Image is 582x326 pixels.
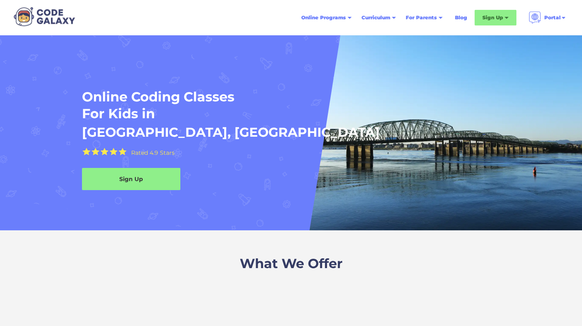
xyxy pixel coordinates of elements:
[82,124,380,141] h1: [GEOGRAPHIC_DATA], [GEOGRAPHIC_DATA]
[450,10,472,25] a: Blog
[100,148,109,156] img: Yellow Star - the Code Galaxy
[118,148,127,156] img: Yellow Star - the Code Galaxy
[301,14,346,22] div: Online Programs
[361,14,390,22] div: Curriculum
[406,14,437,22] div: For Parents
[482,14,503,22] div: Sign Up
[82,88,436,122] h1: Online Coding Classes For Kids in
[82,148,91,156] img: Yellow Star - the Code Galaxy
[544,14,561,22] div: Portal
[82,168,180,190] a: Sign Up
[109,148,118,156] img: Yellow Star - the Code Galaxy
[82,175,180,183] div: Sign Up
[91,148,100,156] img: Yellow Star - the Code Galaxy
[131,150,175,156] div: Rated 4.9 Stars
